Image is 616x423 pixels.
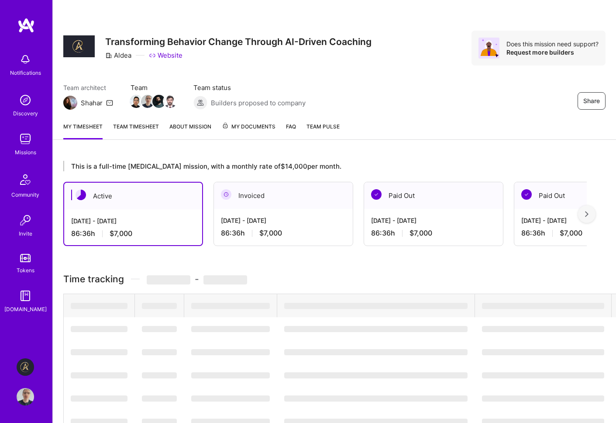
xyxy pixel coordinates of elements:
[578,92,606,110] button: Share
[63,35,95,58] img: Company Logo
[13,109,38,118] div: Discovery
[284,395,468,402] span: ‌
[131,94,142,109] a: Team Member Avatar
[191,372,270,378] span: ‌
[560,229,582,238] span: $7,000
[410,229,432,238] span: $7,000
[284,349,468,355] span: ‌
[222,122,275,139] a: My Documents
[71,372,127,378] span: ‌
[63,83,113,92] span: Team architect
[142,94,153,109] a: Team Member Avatar
[71,395,127,402] span: ‌
[482,349,604,355] span: ‌
[142,349,177,355] span: ‌
[20,254,31,262] img: tokens
[203,275,247,284] span: ‌
[371,229,496,238] div: 86:36 h
[482,326,604,332] span: ‌
[17,358,34,376] img: Aldea: Transforming Behavior Change Through AI-Driven Coaching
[131,83,176,92] span: Team
[211,98,306,107] span: Builders proposed to company
[81,98,103,107] div: Shahar
[11,190,39,199] div: Community
[110,229,132,238] span: $7,000
[371,189,382,200] img: Paid Out
[585,211,588,217] img: right
[153,94,165,109] a: Team Member Avatar
[105,52,112,59] i: icon CompanyGray
[106,99,113,106] i: icon Mail
[371,216,496,225] div: [DATE] - [DATE]
[193,96,207,110] img: Builders proposed to company
[4,305,47,314] div: [DOMAIN_NAME]
[583,97,600,105] span: Share
[147,274,247,284] span: -
[152,95,165,108] img: Team Member Avatar
[191,303,270,309] span: ‌
[71,326,127,332] span: ‌
[165,94,176,109] a: Team Member Avatar
[142,372,177,378] span: ‌
[17,388,34,406] img: User Avatar
[259,229,282,238] span: $7,000
[130,95,143,108] img: Team Member Avatar
[17,287,34,305] img: guide book
[15,148,36,157] div: Missions
[142,303,177,309] span: ‌
[214,182,353,209] div: Invoiced
[482,395,604,402] span: ‌
[286,122,296,139] a: FAQ
[17,91,34,109] img: discovery
[306,122,340,139] a: Team Pulse
[17,51,34,68] img: bell
[221,216,346,225] div: [DATE] - [DATE]
[76,190,86,200] img: Active
[506,40,599,48] div: Does this mission need support?
[63,161,587,171] div: This is a full-time [MEDICAL_DATA] mission, with a monthly rate of $14,000 per month.
[364,182,503,209] div: Paid Out
[14,358,36,376] a: Aldea: Transforming Behavior Change Through AI-Driven Coaching
[71,229,195,238] div: 86:36 h
[191,395,270,402] span: ‌
[478,38,499,59] img: Avatar
[221,229,346,238] div: 86:36 h
[306,123,340,130] span: Team Pulse
[63,274,606,284] h3: Time tracking
[506,48,599,56] div: Request more builders
[221,189,231,200] img: Invoiced
[149,51,182,60] a: Website
[14,388,36,406] a: User Avatar
[71,303,127,309] span: ‌
[284,372,468,378] span: ‌
[147,275,190,284] span: ‌
[17,211,34,229] img: Invite
[17,17,35,33] img: logo
[71,216,195,225] div: [DATE] - [DATE]
[284,326,468,332] span: ‌
[15,169,36,190] img: Community
[105,36,372,47] h3: Transforming Behavior Change Through AI-Driven Coaching
[71,349,127,355] span: ‌
[521,189,532,200] img: Paid Out
[191,349,270,355] span: ‌
[64,183,202,209] div: Active
[105,51,131,60] div: Aldea
[191,326,270,332] span: ‌
[17,266,34,275] div: Tokens
[10,68,41,77] div: Notifications
[63,122,103,139] a: My timesheet
[169,122,211,139] a: About Mission
[19,229,32,238] div: Invite
[193,83,306,92] span: Team status
[141,95,154,108] img: Team Member Avatar
[164,95,177,108] img: Team Member Avatar
[222,122,275,132] span: My Documents
[284,303,468,309] span: ‌
[63,96,77,110] img: Team Architect
[142,395,177,402] span: ‌
[142,326,177,332] span: ‌
[482,372,604,378] span: ‌
[113,122,159,139] a: Team timesheet
[17,130,34,148] img: teamwork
